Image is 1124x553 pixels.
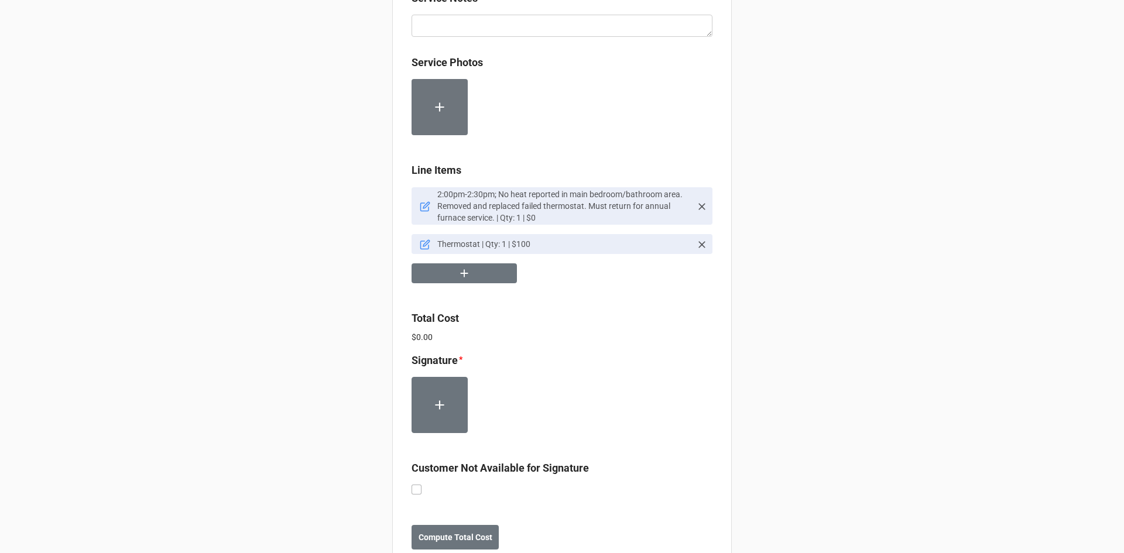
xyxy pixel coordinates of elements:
[412,525,499,549] button: Compute Total Cost
[412,352,458,369] label: Signature
[437,238,691,250] p: Thermostat | Qty: 1 | $100
[419,531,492,544] b: Compute Total Cost
[412,331,712,343] p: $0.00
[412,162,461,178] label: Line Items
[412,312,459,324] b: Total Cost
[412,54,483,71] label: Service Photos
[412,460,589,476] label: Customer Not Available for Signature
[437,188,691,224] p: 2:00pm-2:30pm; No heat reported in main bedroom/bathroom area. Removed and replaced failed thermo...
